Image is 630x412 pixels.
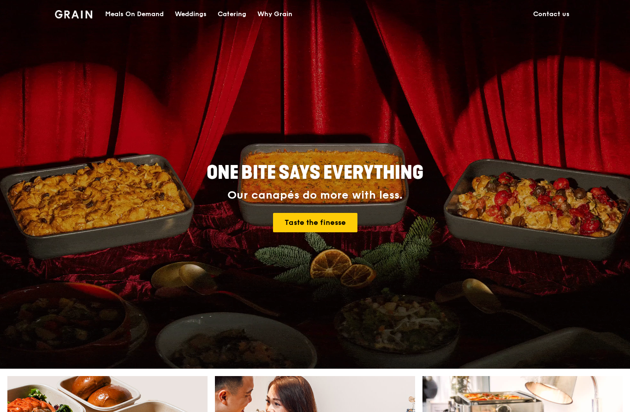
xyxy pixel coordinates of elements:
[252,0,298,28] a: Why Grain
[273,213,357,232] a: Taste the finesse
[257,0,292,28] div: Why Grain
[207,162,423,184] span: ONE BITE SAYS EVERYTHING
[169,0,212,28] a: Weddings
[218,0,246,28] div: Catering
[149,189,481,202] div: Our canapés do more with less.
[175,0,207,28] div: Weddings
[55,10,92,18] img: Grain
[105,0,164,28] div: Meals On Demand
[528,0,575,28] a: Contact us
[212,0,252,28] a: Catering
